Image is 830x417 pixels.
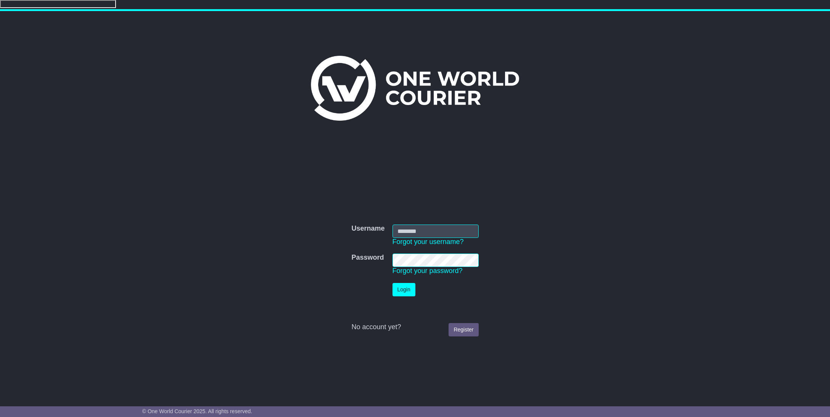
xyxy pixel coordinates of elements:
[351,323,478,331] div: No account yet?
[351,225,384,233] label: Username
[392,238,464,246] a: Forgot your username?
[351,254,384,262] label: Password
[449,323,478,336] a: Register
[142,408,253,414] span: © One World Courier 2025. All rights reserved.
[392,283,415,296] button: Login
[392,267,463,275] a: Forgot your password?
[311,56,519,121] img: One World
